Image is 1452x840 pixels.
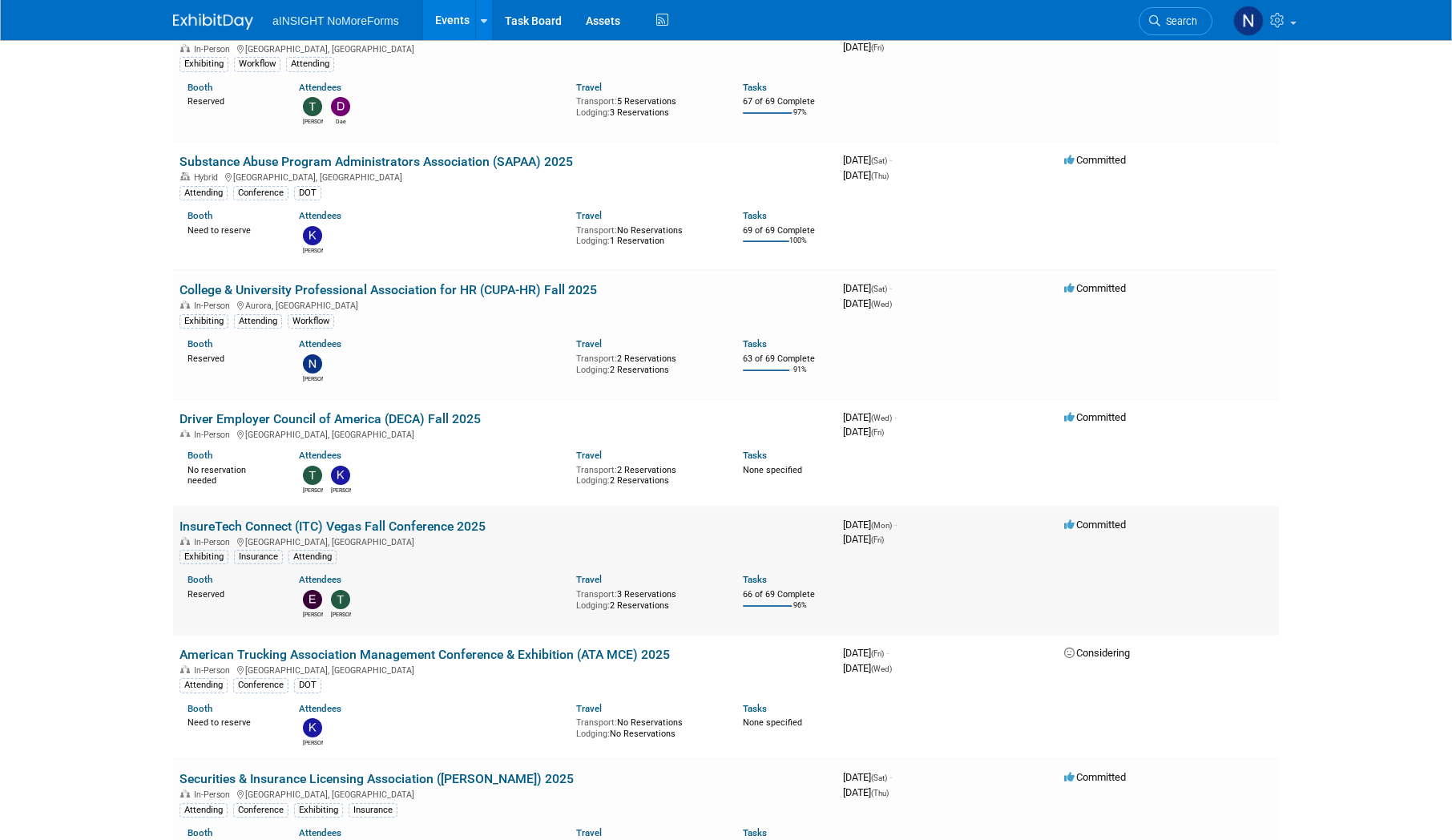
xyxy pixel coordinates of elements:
[743,210,767,221] a: Tasks
[576,96,617,107] span: Transport:
[194,172,223,183] span: Hybrid
[294,678,321,693] div: DOT
[349,803,397,818] div: Insurance
[843,41,884,53] span: [DATE]
[793,108,807,130] td: 97%
[889,282,892,294] span: -
[576,225,617,236] span: Transport:
[179,647,670,662] a: American Trucking Association Management Conference & Exhibition (ATA MCE) 2025
[576,714,719,739] div: No Reservations No Reservations
[179,42,830,55] div: [GEOGRAPHIC_DATA], [GEOGRAPHIC_DATA]
[299,574,341,585] a: Attendees
[793,365,807,387] td: 91%
[188,703,212,714] a: Booth
[743,827,767,838] a: Tasks
[179,803,228,818] div: Attending
[1064,411,1126,423] span: Committed
[331,97,350,116] img: Dae Kim
[793,601,807,623] td: 96%
[179,170,830,183] div: [GEOGRAPHIC_DATA], [GEOGRAPHIC_DATA]
[1233,6,1264,36] img: Nichole Brown
[1064,647,1130,659] span: Considering
[179,57,228,71] div: Exhibiting
[743,574,767,585] a: Tasks
[303,718,322,737] img: Kate Silvas
[843,771,892,783] span: [DATE]
[303,226,322,245] img: Kate Silvas
[179,519,486,534] a: InsureTech Connect (ITC) Vegas Fall Conference 2025
[576,600,610,611] span: Lodging:
[1160,15,1197,27] span: Search
[871,300,892,309] span: (Wed)
[179,535,830,547] div: [GEOGRAPHIC_DATA], [GEOGRAPHIC_DATA]
[331,590,350,609] img: Teresa Papanicolaou
[179,154,573,169] a: Substance Abuse Program Administrators Association (SAPAA) 2025
[179,314,228,329] div: Exhibiting
[180,665,190,673] img: In-Person Event
[331,466,350,485] img: Kate Silvas
[576,462,719,487] div: 2 Reservations 2 Reservations
[576,450,602,461] a: Travel
[743,703,767,714] a: Tasks
[303,737,323,747] div: Kate Silvas
[188,222,275,236] div: Need to reserve
[743,450,767,461] a: Tasks
[743,96,830,107] div: 67 of 69 Complete
[179,787,830,800] div: [GEOGRAPHIC_DATA], [GEOGRAPHIC_DATA]
[286,57,334,71] div: Attending
[303,466,322,485] img: Teresa Papanicolaou
[894,519,897,531] span: -
[843,786,889,798] span: [DATE]
[303,354,322,374] img: Nichole Brown
[743,353,830,365] div: 63 of 69 Complete
[843,282,892,294] span: [DATE]
[889,154,892,166] span: -
[194,301,235,311] span: In-Person
[843,297,892,309] span: [DATE]
[871,414,892,422] span: (Wed)
[576,210,602,221] a: Travel
[871,535,884,544] span: (Fri)
[180,172,190,180] img: Hybrid Event
[179,678,228,693] div: Attending
[234,314,282,329] div: Attending
[743,717,802,728] span: None specified
[188,93,275,107] div: Reserved
[188,338,212,349] a: Booth
[1139,7,1212,35] a: Search
[179,550,228,564] div: Exhibiting
[188,714,275,729] div: Need to reserve
[179,186,228,200] div: Attending
[180,790,190,798] img: In-Person Event
[576,222,719,247] div: No Reservations 1 Reservation
[576,717,617,728] span: Transport:
[1064,519,1126,531] span: Committed
[234,57,280,71] div: Workflow
[173,14,253,30] img: ExhibitDay
[180,430,190,438] img: In-Person Event
[1064,154,1126,166] span: Committed
[871,428,884,437] span: (Fri)
[194,665,235,676] span: In-Person
[1064,771,1126,783] span: Committed
[576,338,602,349] a: Travel
[188,350,275,365] div: Reserved
[843,533,884,545] span: [DATE]
[299,82,341,93] a: Attendees
[288,314,334,329] div: Workflow
[576,465,617,475] span: Transport:
[188,574,212,585] a: Booth
[179,771,574,786] a: Securities & Insurance Licensing Association ([PERSON_NAME]) 2025
[294,803,343,818] div: Exhibiting
[188,827,212,838] a: Booth
[194,430,235,440] span: In-Person
[743,225,830,236] div: 69 of 69 Complete
[331,485,351,495] div: Kate Silvas
[188,82,212,93] a: Booth
[871,773,887,782] span: (Sat)
[576,475,610,486] span: Lodging:
[188,586,275,600] div: Reserved
[179,298,830,311] div: Aurora, [GEOGRAPHIC_DATA]
[576,107,610,118] span: Lodging:
[272,14,399,27] span: aINSIGHT NoMoreForms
